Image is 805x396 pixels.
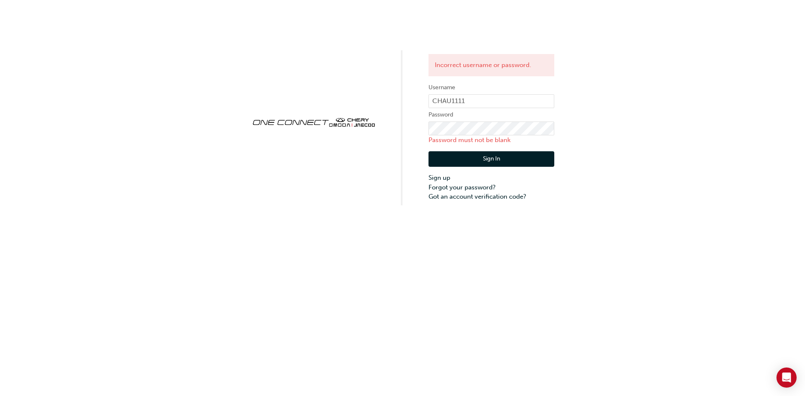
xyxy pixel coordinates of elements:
[776,368,797,388] div: Open Intercom Messenger
[251,111,377,132] img: oneconnect
[428,135,554,145] p: Password must not be blank
[428,94,554,109] input: Username
[428,173,554,183] a: Sign up
[428,83,554,93] label: Username
[428,183,554,192] a: Forgot your password?
[428,151,554,167] button: Sign In
[428,54,554,76] div: Incorrect username or password.
[428,110,554,120] label: Password
[428,192,554,202] a: Got an account verification code?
